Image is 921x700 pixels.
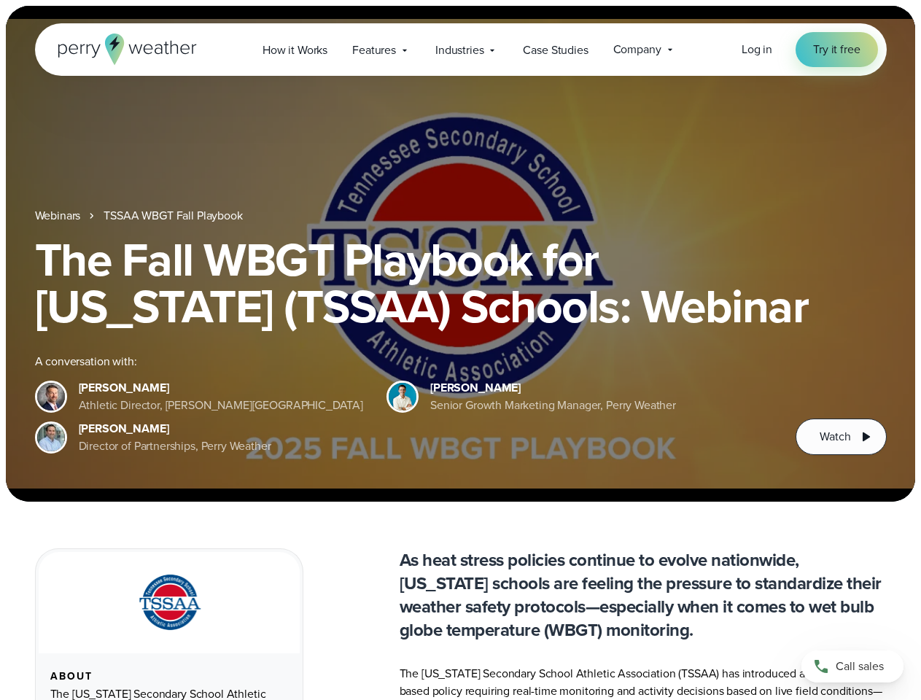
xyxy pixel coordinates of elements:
[523,42,588,59] span: Case Studies
[813,41,860,58] span: Try it free
[79,437,271,455] div: Director of Partnerships, Perry Weather
[820,428,850,446] span: Watch
[250,35,340,65] a: How it Works
[37,383,65,411] img: Brian Wyatt
[35,207,81,225] a: Webinars
[263,42,327,59] span: How it Works
[35,353,773,370] div: A conversation with:
[79,379,364,397] div: [PERSON_NAME]
[430,397,676,414] div: Senior Growth Marketing Manager, Perry Weather
[79,420,271,437] div: [PERSON_NAME]
[389,383,416,411] img: Spencer Patton, Perry Weather
[120,569,218,636] img: TSSAA-Tennessee-Secondary-School-Athletic-Association.svg
[796,32,877,67] a: Try it free
[435,42,483,59] span: Industries
[742,41,772,58] a: Log in
[104,207,242,225] a: TSSAA WBGT Fall Playbook
[430,379,676,397] div: [PERSON_NAME]
[801,650,903,682] a: Call sales
[35,236,887,330] h1: The Fall WBGT Playbook for [US_STATE] (TSSAA) Schools: Webinar
[796,419,886,455] button: Watch
[613,41,661,58] span: Company
[37,424,65,451] img: Jeff Wood
[836,658,884,675] span: Call sales
[35,207,887,225] nav: Breadcrumb
[50,671,288,682] div: About
[79,397,364,414] div: Athletic Director, [PERSON_NAME][GEOGRAPHIC_DATA]
[352,42,396,59] span: Features
[400,548,887,642] p: As heat stress policies continue to evolve nationwide, [US_STATE] schools are feeling the pressur...
[510,35,600,65] a: Case Studies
